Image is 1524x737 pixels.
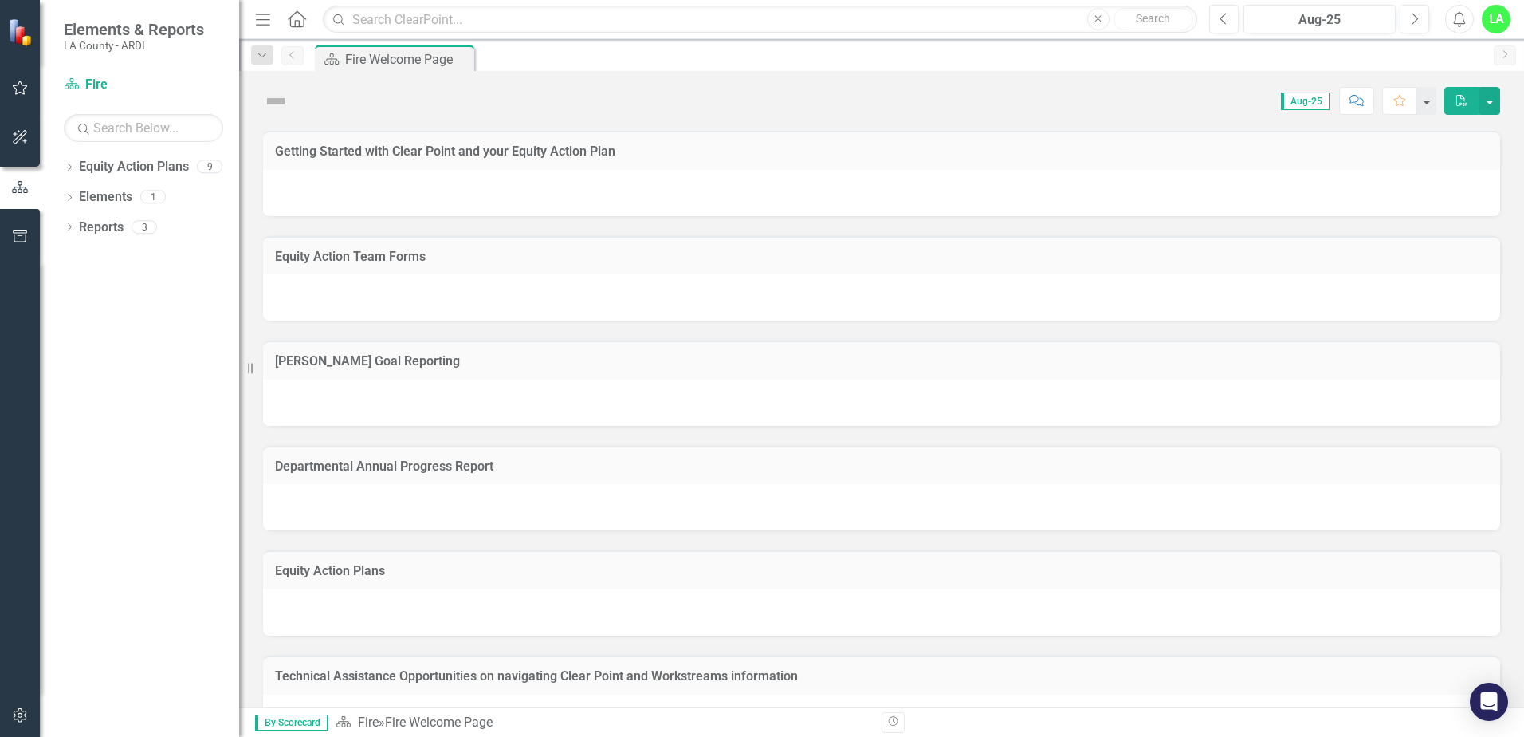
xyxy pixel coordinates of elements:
img: Not Defined [263,89,289,114]
div: Open Intercom Messenger [1470,683,1508,721]
small: LA County - ARDI [64,39,204,52]
a: Reports [79,219,124,237]
a: Elements [79,188,132,207]
div: 1 [140,191,166,204]
h3: [PERSON_NAME] Goal Reporting [275,354,1488,368]
button: Search [1114,8,1193,30]
div: 9 [197,160,222,174]
h3: Equity Action Plans [275,564,1488,578]
input: Search Below... [64,114,223,142]
h3: Getting Started with Clear Point and your Equity Action Plan [275,144,1488,159]
span: By Scorecard [255,715,328,731]
h3: Departmental Annual Progress Report [275,459,1488,474]
div: Aug-25 [1249,10,1390,30]
a: Fire [358,715,379,730]
a: Fire [64,76,223,94]
img: ClearPoint Strategy [8,18,36,46]
a: Equity Action Plans [79,158,189,176]
h3: Technical Assistance Opportunities on navigating Clear Point and Workstreams information [275,669,1488,684]
span: Elements & Reports [64,20,204,39]
div: Fire Welcome Page [345,49,470,69]
span: Search [1136,12,1170,25]
div: Fire Welcome Page [385,715,493,730]
h3: Equity Action Team Forms [275,250,1488,264]
button: LA [1482,5,1510,33]
button: Aug-25 [1243,5,1396,33]
input: Search ClearPoint... [323,6,1197,33]
span: Aug-25 [1281,93,1330,110]
div: » [336,714,870,732]
div: 3 [132,220,157,234]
